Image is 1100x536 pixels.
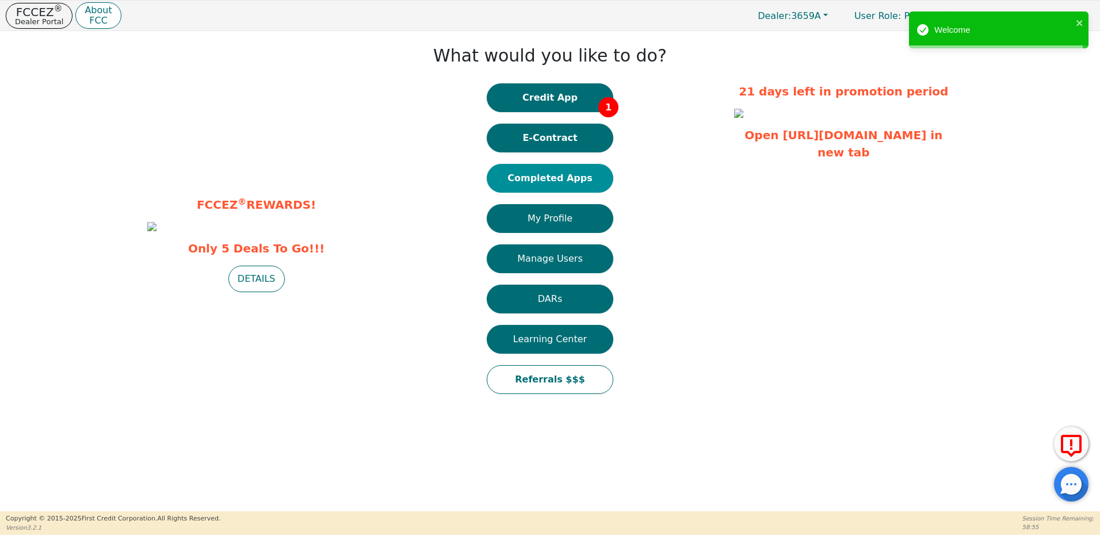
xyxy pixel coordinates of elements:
p: Primary [843,5,951,27]
div: Welcome [934,24,1072,37]
sup: ® [54,3,63,14]
button: DETAILS [228,266,285,292]
span: Dealer: [758,10,791,21]
img: fbe456ec-b2c3-4ad6-b706-afba97e070dd [734,109,743,118]
p: 58:55 [1022,523,1094,531]
p: FCCEZ [15,6,63,18]
h1: What would you like to do? [433,45,667,66]
span: Only 5 Deals To Go!!! [147,240,366,257]
button: close [1076,16,1084,29]
span: 3659A [758,10,821,21]
button: Credit App1 [487,83,613,112]
span: User Role : [854,10,901,21]
button: DARs [487,285,613,313]
p: 21 days left in promotion period [734,83,953,100]
button: Learning Center [487,325,613,354]
button: Manage Users [487,244,613,273]
a: User Role: Primary [843,5,951,27]
p: About [85,6,112,15]
button: FCCEZ®Dealer Portal [6,3,72,29]
button: Report Error to FCC [1054,427,1088,461]
p: FCCEZ REWARDS! [147,196,366,213]
span: 1 [598,97,618,117]
span: All Rights Reserved. [157,515,220,522]
p: Copyright © 2015- 2025 First Credit Corporation. [6,514,220,524]
p: FCC [85,16,112,25]
p: Dealer Portal [15,18,63,25]
sup: ® [238,197,246,207]
p: Version 3.2.1 [6,523,220,532]
button: 3659A:[PERSON_NAME] [954,7,1094,25]
button: Dealer:3659A [746,7,840,25]
button: E-Contract [487,124,613,152]
button: Referrals $$$ [487,365,613,394]
p: Session Time Remaining: [1022,514,1094,523]
button: My Profile [487,204,613,233]
button: Completed Apps [487,164,613,193]
button: AboutFCC [75,2,121,29]
img: 92a9dd7c-3b7b-4525-a8a6-80e29158bdb3 [147,222,156,231]
a: Open [URL][DOMAIN_NAME] in new tab [744,128,942,159]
